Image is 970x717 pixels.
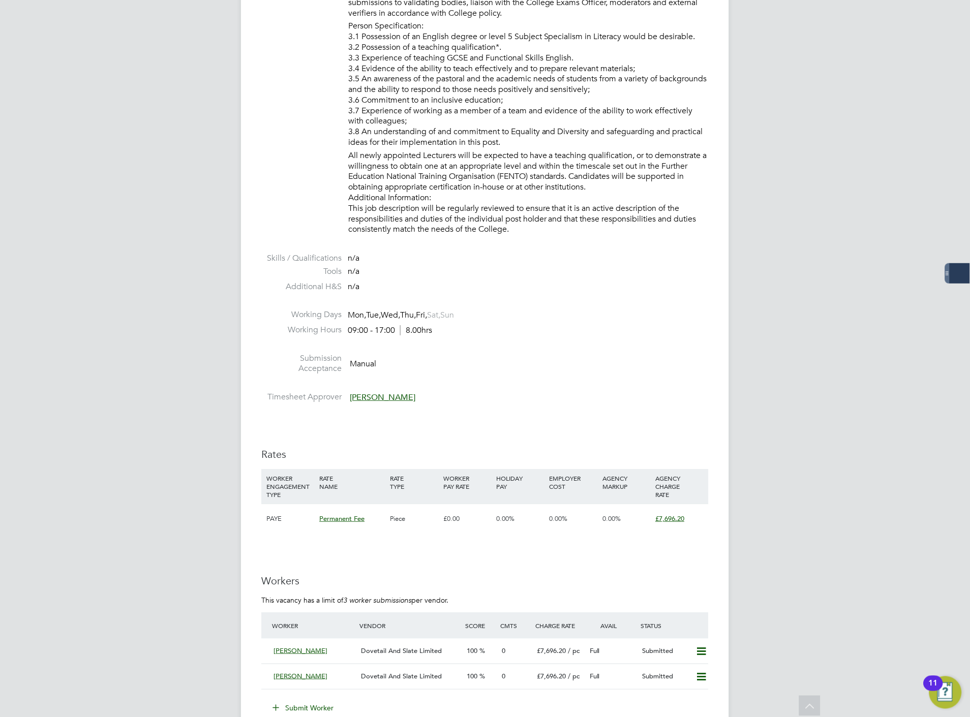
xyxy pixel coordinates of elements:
[261,596,709,605] p: This vacancy has a limit of per vendor.
[537,672,566,680] span: £7,696.20
[261,574,709,587] h3: Workers
[361,672,442,680] span: Dovetail And Slate Limited
[348,253,359,263] span: n/a
[416,310,427,320] span: Fri,
[348,266,359,276] span: n/a
[568,672,580,680] span: / pc
[639,668,691,685] div: Submitted
[537,646,566,655] span: £7,696.20
[496,514,514,523] span: 0.00%
[463,616,498,635] div: Score
[547,469,600,495] div: EMPLOYER COST
[261,353,342,375] label: Submission Acceptance
[639,616,709,635] div: Status
[357,616,463,635] div: Vendor
[602,514,621,523] span: 0.00%
[467,672,477,680] span: 100
[261,266,342,277] label: Tools
[441,504,494,534] div: £0.00
[261,392,342,402] label: Timesheet Approver
[639,643,691,660] div: Submitted
[264,469,317,504] div: WORKER ENGAGEMENT TYPE
[381,310,400,320] span: Wed,
[498,616,533,635] div: Cmts
[261,325,342,335] label: Working Hours
[550,514,568,523] span: 0.00%
[274,646,327,655] span: [PERSON_NAME]
[568,646,580,655] span: / pc
[348,310,366,320] span: Mon,
[502,646,505,655] span: 0
[929,683,938,697] div: 11
[653,469,706,504] div: AGENCY CHARGE RATE
[400,310,416,320] span: Thu,
[261,253,342,264] label: Skills / Qualifications
[343,596,411,605] em: 3 worker submissions
[261,282,342,292] label: Additional H&S
[317,469,387,495] div: RATE NAME
[348,150,709,237] li: All newly appointed Lecturers will be expected to have a teaching qualification, or to demonstrat...
[590,646,600,655] span: Full
[274,672,327,680] span: [PERSON_NAME]
[269,616,357,635] div: Worker
[590,672,600,680] span: Full
[656,514,685,523] span: £7,696.20
[388,504,441,534] div: Piece
[586,616,639,635] div: Avail
[348,21,709,150] li: Person Specification: 3.1 Possession of an English degree or level 5 Subject Specialism in Litera...
[261,448,709,461] h3: Rates
[388,469,441,495] div: RATE TYPE
[502,672,505,680] span: 0
[348,325,432,336] div: 09:00 - 17:00
[600,469,653,495] div: AGENCY MARKUP
[494,469,547,495] div: HOLIDAY PAY
[350,359,376,369] span: Manual
[265,700,342,716] button: Submit Worker
[467,646,477,655] span: 100
[350,392,415,402] span: [PERSON_NAME]
[427,310,440,320] span: Sat,
[441,469,494,495] div: WORKER PAY RATE
[366,310,381,320] span: Tue,
[533,616,586,635] div: Charge Rate
[264,504,317,534] div: PAYE
[440,310,454,320] span: Sun
[348,282,359,292] span: n/a
[361,646,442,655] span: Dovetail And Slate Limited
[319,514,365,523] span: Permanent Fee
[929,676,962,709] button: Open Resource Center, 11 new notifications
[261,309,342,320] label: Working Days
[400,325,432,335] span: 8.00hrs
